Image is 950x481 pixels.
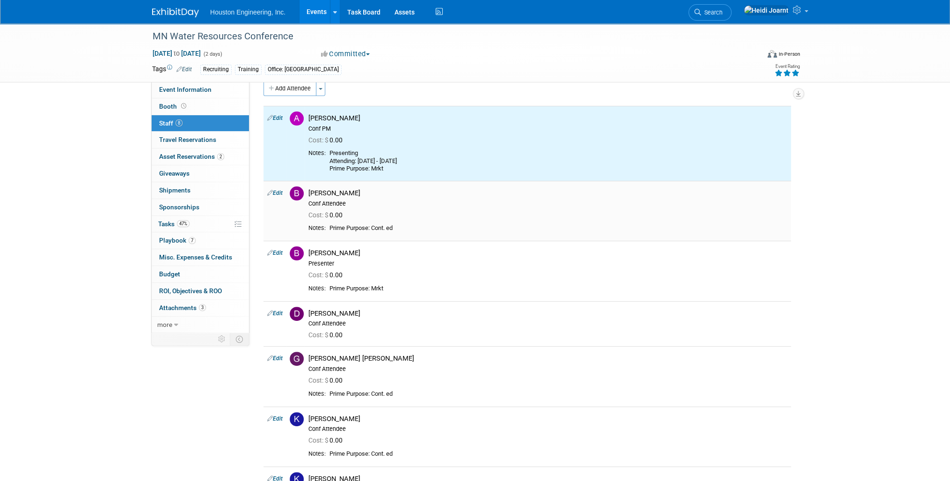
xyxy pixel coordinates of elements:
[159,203,199,211] span: Sponsorships
[200,65,232,74] div: Recruiting
[267,250,283,256] a: Edit
[308,260,787,267] div: Presenter
[159,153,224,160] span: Asset Reservations
[159,170,190,177] span: Giveaways
[152,64,192,75] td: Tags
[159,304,206,311] span: Attachments
[263,81,316,96] button: Add Attendee
[159,237,196,244] span: Playbook
[308,414,787,423] div: [PERSON_NAME]
[308,136,346,144] span: 0.00
[308,224,326,232] div: Notes:
[290,352,304,366] img: G.jpg
[176,66,192,73] a: Edit
[159,287,222,295] span: ROI, Objectives & ROO
[152,182,249,199] a: Shipments
[175,119,183,126] span: 8
[199,304,206,311] span: 3
[267,355,283,362] a: Edit
[159,119,183,127] span: Staff
[318,49,373,59] button: Committed
[267,310,283,317] a: Edit
[217,153,224,160] span: 2
[179,103,188,110] span: Booth not reserved yet
[308,331,329,339] span: Cost: $
[159,270,180,278] span: Budget
[308,437,329,444] span: Cost: $
[329,149,787,173] div: Presenting Attending: [DATE] - [DATE] Prime Purpose: Mrkt
[235,65,262,74] div: Training
[152,81,249,98] a: Event Information
[308,125,787,133] div: Conf PM
[159,136,216,143] span: Travel Reservations
[290,307,304,321] img: D.jpg
[157,321,172,328] span: more
[265,65,342,74] div: Office: [GEOGRAPHIC_DATA]
[210,8,285,16] span: Houston Engineering, Inc.
[152,132,249,148] a: Travel Reservations
[308,149,326,157] div: Notes:
[152,283,249,299] a: ROI, Objectives & ROO
[701,9,723,16] span: Search
[152,249,249,266] a: Misc. Expenses & Credits
[149,28,745,45] div: MN Water Resources Conference
[329,450,787,458] div: Prime Purpose: Cont. ed
[214,333,230,345] td: Personalize Event Tab Strip
[767,50,777,58] img: Format-Inperson.png
[329,224,787,232] div: Prime Purpose: Cont. ed
[308,271,329,279] span: Cost: $
[152,266,249,282] a: Budget
[308,377,329,384] span: Cost: $
[203,51,222,57] span: (2 days)
[158,220,190,228] span: Tasks
[152,317,249,333] a: more
[159,103,188,110] span: Booth
[152,8,199,17] img: ExhibitDay
[159,86,212,93] span: Event Information
[308,425,787,433] div: Conf Attendee
[308,377,346,384] span: 0.00
[308,354,787,363] div: [PERSON_NAME] [PERSON_NAME]
[159,186,190,194] span: Shipments
[308,211,346,219] span: 0.00
[329,285,787,293] div: Prime Purpose: Mrkt
[152,98,249,115] a: Booth
[267,415,283,422] a: Edit
[267,190,283,196] a: Edit
[308,365,787,373] div: Conf Attendee
[308,271,346,279] span: 0.00
[290,186,304,200] img: B.jpg
[308,331,346,339] span: 0.00
[152,165,249,182] a: Giveaways
[172,50,181,57] span: to
[308,189,787,198] div: [PERSON_NAME]
[704,49,800,63] div: Event Format
[159,253,232,261] span: Misc. Expenses & Credits
[308,437,346,444] span: 0.00
[189,237,196,244] span: 7
[308,390,326,398] div: Notes:
[177,220,190,227] span: 47%
[308,136,329,144] span: Cost: $
[152,216,249,232] a: Tasks47%
[152,300,249,316] a: Attachments3
[744,5,789,15] img: Heidi Joarnt
[290,412,304,426] img: K.jpg
[308,450,326,458] div: Notes:
[152,115,249,132] a: Staff8
[308,114,787,123] div: [PERSON_NAME]
[267,115,283,121] a: Edit
[308,309,787,318] div: [PERSON_NAME]
[152,232,249,249] a: Playbook7
[290,111,304,126] img: A.jpg
[778,51,800,58] div: In-Person
[308,211,329,219] span: Cost: $
[308,320,787,327] div: Conf Attendee
[290,246,304,260] img: B.jpg
[308,249,787,258] div: [PERSON_NAME]
[688,4,731,21] a: Search
[308,285,326,292] div: Notes:
[230,333,249,345] td: Toggle Event Tabs
[152,49,201,58] span: [DATE] [DATE]
[775,64,800,69] div: Event Rating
